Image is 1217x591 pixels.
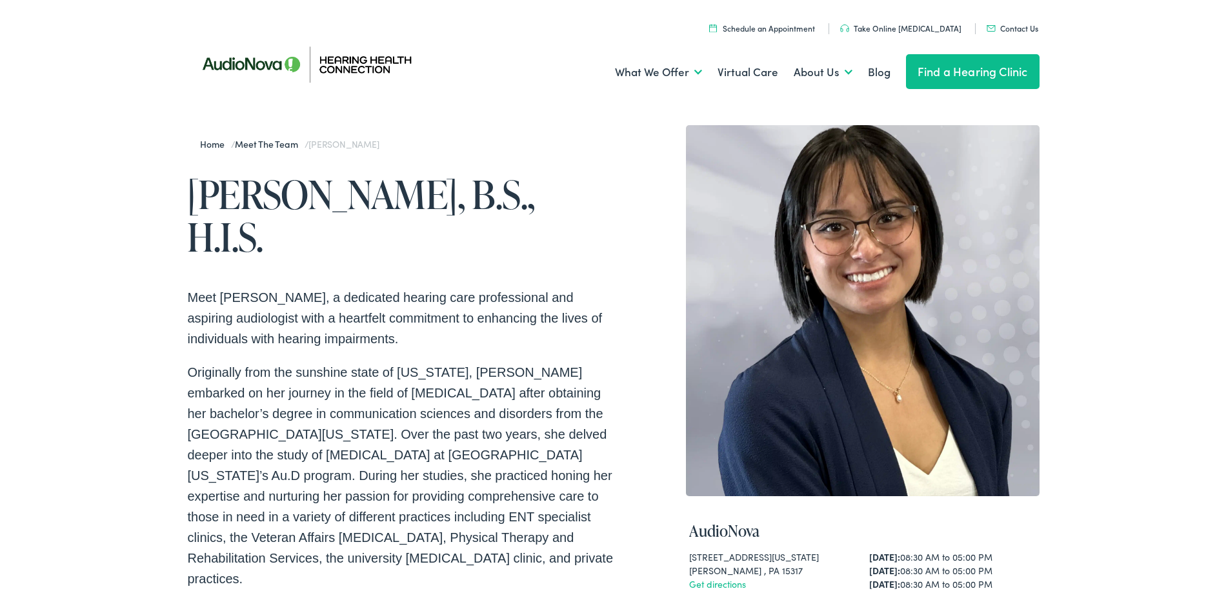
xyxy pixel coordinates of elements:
[987,20,1039,31] a: Contact Us
[709,21,717,30] img: utility icon
[689,519,1036,538] h4: AudioNova
[869,561,900,574] strong: [DATE]:
[615,46,702,94] a: What We Offer
[201,135,231,148] a: Home
[235,135,304,148] a: Meet the Team
[689,575,746,588] a: Get directions
[188,285,614,346] p: Meet [PERSON_NAME], a dedicated hearing care professional and aspiring audiologist with a heartfe...
[308,135,379,148] span: [PERSON_NAME]
[840,22,849,30] img: utility icon
[906,52,1040,86] a: Find a Hearing Clinic
[201,135,379,148] span: / /
[709,20,816,31] a: Schedule an Appointment
[689,561,856,575] div: [PERSON_NAME] , PA 15317
[840,20,962,31] a: Take Online [MEDICAL_DATA]
[188,359,614,586] p: Originally from the sunshine state of [US_STATE], [PERSON_NAME] embarked on her journey in the fi...
[868,46,890,94] a: Blog
[188,170,614,255] h1: [PERSON_NAME], B.S., H.I.S.
[794,46,852,94] a: About Us
[869,548,900,561] strong: [DATE]:
[689,548,856,561] div: [STREET_ADDRESS][US_STATE]
[718,46,778,94] a: Virtual Care
[869,575,900,588] strong: [DATE]:
[987,23,996,29] img: utility icon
